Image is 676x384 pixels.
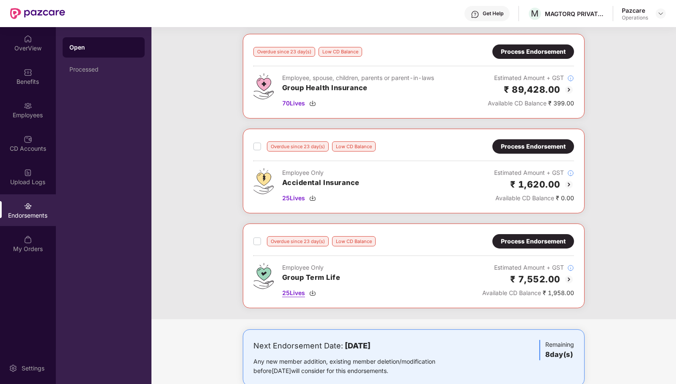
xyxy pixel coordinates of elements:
[9,364,17,373] img: svg+xml;base64,PHN2ZyBpZD0iU2V0dGluZy0yMHgyMCIgeG1sbnM9Imh0dHA6Ly93d3cudzMub3JnLzIwMDAvc3ZnIiB3aW...
[482,289,541,296] span: Available CD Balance
[24,202,32,210] img: svg+xml;base64,PHN2ZyBpZD0iRW5kb3JzZW1lbnRzIiB4bWxucz0iaHR0cDovL3d3dy53My5vcmcvMjAwMC9zdmciIHdpZH...
[567,170,574,177] img: svg+xml;base64,PHN2ZyBpZD0iSW5mb18tXzMyeDMyIiBkYXRhLW5hbWU9IkluZm8gLSAzMngzMiIgeG1sbnM9Imh0dHA6Ly...
[19,364,47,373] div: Settings
[482,288,574,298] div: ₹ 1,958.00
[657,10,664,17] img: svg+xml;base64,PHN2ZyBpZD0iRHJvcGRvd24tMzJ4MzIiIHhtbG5zPSJodHRwOi8vd3d3LnczLm9yZy8yMDAwL3N2ZyIgd2...
[24,235,32,244] img: svg+xml;base64,PHN2ZyBpZD0iTXlfT3JkZXJzIiBkYXRhLW5hbWU9Ik15IE9yZGVycyIgeG1sbnM9Imh0dHA6Ly93d3cudz...
[267,141,329,152] div: Overdue since 23 day(s)
[332,236,376,246] div: Low CD Balance
[253,357,462,376] div: Any new member addition, existing member deletion/modification before [DATE] will consider for th...
[504,83,561,97] h2: ₹ 89,428.00
[332,141,376,152] div: Low CD Balance
[282,83,434,94] h3: Group Health Insurance
[501,237,566,246] div: Process Endorsement
[510,272,561,286] h2: ₹ 7,552.00
[488,73,574,83] div: Estimated Amount + GST
[622,6,648,14] div: Pazcare
[482,263,574,272] div: Estimated Amount + GST
[564,180,574,190] img: svg+xml;base64,PHN2ZyBpZD0iQmFjay0yMHgyMCIgeG1sbnM9Imh0dHA6Ly93d3cudzMub3JnLzIwMDAvc3ZnIiB3aWR0aD...
[69,66,138,73] div: Processed
[282,272,341,283] h3: Group Term Life
[282,73,434,83] div: Employee, spouse, children, parents or parent-in-laws
[253,263,274,289] img: svg+xml;base64,PHN2ZyB4bWxucz0iaHR0cDovL3d3dy53My5vcmcvMjAwMC9zdmciIHdpZHRoPSI0Ny43MTQiIGhlaWdodD...
[622,14,648,21] div: Operations
[24,135,32,144] img: svg+xml;base64,PHN2ZyBpZD0iQ0RfQWNjb3VudHMiIGRhdGEtbmFtZT0iQ0QgQWNjb3VudHMiIHhtbG5zPSJodHRwOi8vd3...
[483,10,503,17] div: Get Help
[345,341,371,350] b: [DATE]
[564,85,574,95] img: svg+xml;base64,PHN2ZyBpZD0iQmFjay0yMHgyMCIgeG1sbnM9Imh0dHA6Ly93d3cudzMub3JnLzIwMDAvc3ZnIiB3aWR0aD...
[539,340,574,360] div: Remaining
[567,265,574,271] img: svg+xml;base64,PHN2ZyBpZD0iSW5mb18tXzMyeDMyIiBkYXRhLW5hbWU9IkluZm8gLSAzMngzMiIgeG1sbnM9Imh0dHA6Ly...
[545,10,604,18] div: MAGTORQ PRIVATE LIMITED
[24,68,32,77] img: svg+xml;base64,PHN2ZyBpZD0iQmVuZWZpdHMiIHhtbG5zPSJodHRwOi8vd3d3LnczLm9yZy8yMDAwL3N2ZyIgd2lkdGg9Ij...
[253,73,274,99] img: svg+xml;base64,PHN2ZyB4bWxucz0iaHR0cDovL3d3dy53My5vcmcvMjAwMC9zdmciIHdpZHRoPSI0Ny43MTQiIGhlaWdodD...
[564,274,574,285] img: svg+xml;base64,PHN2ZyBpZD0iQmFjay0yMHgyMCIgeG1sbnM9Imh0dHA6Ly93d3cudzMub3JnLzIwMDAvc3ZnIiB3aWR0aD...
[267,236,329,246] div: Overdue since 23 day(s)
[501,142,566,151] div: Process Endorsement
[253,340,462,352] div: Next Endorsement Date:
[319,47,362,57] div: Low CD Balance
[309,100,316,107] img: svg+xml;base64,PHN2ZyBpZD0iRG93bmxvYWQtMzJ4MzIiIHhtbG5zPSJodHRwOi8vd3d3LnczLm9yZy8yMDAwL3N2ZyIgd2...
[24,169,32,177] img: svg+xml;base64,PHN2ZyBpZD0iVXBsb2FkX0xvZ3MiIGRhdGEtbmFtZT0iVXBsb2FkIExvZ3MiIHhtbG5zPSJodHRwOi8vd3...
[282,193,305,203] span: 25 Lives
[501,47,566,56] div: Process Endorsement
[24,102,32,110] img: svg+xml;base64,PHN2ZyBpZD0iRW1wbG95ZWVzIiB4bWxucz0iaHR0cDovL3d3dy53My5vcmcvMjAwMC9zdmciIHdpZHRoPS...
[253,168,274,194] img: svg+xml;base64,PHN2ZyB4bWxucz0iaHR0cDovL3d3dy53My5vcmcvMjAwMC9zdmciIHdpZHRoPSI0OS4zMjEiIGhlaWdodD...
[494,168,574,177] div: Estimated Amount + GST
[282,177,360,188] h3: Accidental Insurance
[282,99,305,108] span: 70 Lives
[24,35,32,43] img: svg+xml;base64,PHN2ZyBpZD0iSG9tZSIgeG1sbnM9Imh0dHA6Ly93d3cudzMub3JnLzIwMDAvc3ZnIiB3aWR0aD0iMjAiIG...
[10,8,65,19] img: New Pazcare Logo
[494,193,574,203] div: ₹ 0.00
[282,168,360,177] div: Employee Only
[567,75,574,82] img: svg+xml;base64,PHN2ZyBpZD0iSW5mb18tXzMyeDMyIiBkYXRhLW5hbWU9IkluZm8gLSAzMngzMiIgeG1sbnM9Imh0dHA6Ly...
[309,290,316,296] img: svg+xml;base64,PHN2ZyBpZD0iRG93bmxvYWQtMzJ4MzIiIHhtbG5zPSJodHRwOi8vd3d3LnczLm9yZy8yMDAwL3N2ZyIgd2...
[471,10,479,19] img: svg+xml;base64,PHN2ZyBpZD0iSGVscC0zMngzMiIgeG1sbnM9Imh0dHA6Ly93d3cudzMub3JnLzIwMDAvc3ZnIiB3aWR0aD...
[309,195,316,202] img: svg+xml;base64,PHN2ZyBpZD0iRG93bmxvYWQtMzJ4MzIiIHhtbG5zPSJodHRwOi8vd3d3LnczLm9yZy8yMDAwL3N2ZyIgd2...
[488,99,547,107] span: Available CD Balance
[69,43,138,52] div: Open
[495,194,554,202] span: Available CD Balance
[531,8,539,19] span: M
[545,349,574,360] h3: 8 day(s)
[282,263,341,272] div: Employee Only
[488,99,574,108] div: ₹ 399.00
[282,288,305,298] span: 25 Lives
[253,47,315,57] div: Overdue since 23 day(s)
[510,177,561,191] h2: ₹ 1,620.00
